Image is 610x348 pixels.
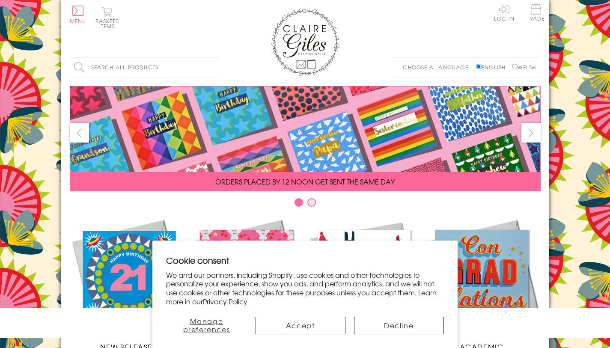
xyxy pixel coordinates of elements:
[527,4,545,21] span: Trade
[211,58,220,77] input: Search
[203,296,247,306] a: Privacy Policy
[271,9,339,76] img: Claire Giles Greetings Cards
[166,271,444,306] p: We and our partners, including Shopify, use cookies and other technologies to personalize your ex...
[307,198,316,207] button: Carousel Page 2
[70,17,86,25] span: Menu
[476,64,482,69] input: English
[512,64,518,69] input: Welsh
[166,254,444,266] h2: Cookie consent
[166,317,247,334] button: Manage preferences
[476,63,510,71] label: English
[527,4,545,23] a: Trade
[70,198,541,211] div: Carousel Pagination
[512,63,536,71] label: Welsh
[354,317,444,334] button: Decline
[70,58,220,77] input: Search all products
[403,63,474,71] p: Choose a language:
[295,198,303,207] button: Carousel Page 1 (Current Slide)
[215,176,395,187] span: ORDERS PLACED BY 12 NOON GET SENT THE SAME DAY
[521,123,541,143] button: next
[183,316,230,334] span: Manage preferences
[70,6,86,24] button: Menu
[95,7,119,29] button: Basket0 items
[256,317,345,334] button: Accept
[99,17,119,30] span: 0 items
[494,4,515,21] a: Log In
[70,123,89,143] button: prev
